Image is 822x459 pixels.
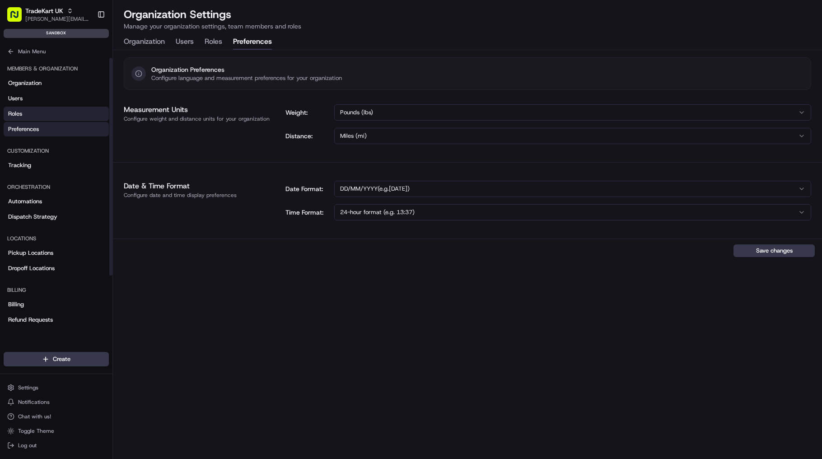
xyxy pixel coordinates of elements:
[4,283,109,297] div: Billing
[4,297,109,312] a: Billing
[4,61,109,76] div: Members & Organization
[9,9,27,27] img: Nash
[9,155,23,170] img: Grace Nketiah
[4,144,109,158] div: Customization
[4,91,109,106] a: Users
[140,115,164,126] button: See all
[4,396,109,408] button: Notifications
[18,384,38,391] span: Settings
[8,197,42,206] span: Automations
[4,439,109,452] button: Log out
[76,202,84,210] div: 💻
[4,231,109,246] div: Locations
[4,381,109,394] button: Settings
[75,140,78,147] span: •
[18,201,69,211] span: Knowledge Base
[8,110,22,118] span: Roles
[124,22,301,31] p: Manage your organization settings, team members and roles
[19,86,35,102] img: 4281594248423_2fcf9dad9f2a874258b8_72.png
[4,158,109,173] a: Tracking
[124,34,165,50] button: Organization
[285,131,331,141] label: Distance:
[4,29,109,38] div: sandbox
[4,180,109,194] div: Orchestration
[80,140,102,147] span: 9:12 AM
[4,194,109,209] a: Automations
[8,125,39,133] span: Preferences
[4,45,109,58] button: Main Menu
[8,249,53,257] span: Pickup Locations
[4,76,109,90] a: Organization
[90,224,109,230] span: Pylon
[18,413,51,420] span: Chat with us!
[9,202,16,210] div: 📗
[4,122,109,136] a: Preferences
[4,410,109,423] button: Chat with us!
[4,334,109,349] div: Integrations
[285,184,331,193] label: Date Format:
[18,48,46,55] span: Main Menu
[124,192,275,199] div: Configure date and time display preferences
[18,398,50,406] span: Notifications
[8,94,23,103] span: Users
[80,164,102,171] span: 9:10 AM
[18,427,54,435] span: Toggle Theme
[9,86,25,102] img: 1736555255976-a54dd68f-1ca7-489b-9aae-adbdc363a1c4
[18,442,37,449] span: Log out
[4,246,109,260] a: Pickup Locations
[8,316,53,324] span: Refund Requests
[4,261,109,276] a: Dropoff Locations
[4,210,109,224] a: Dispatch Strategy
[124,104,275,115] h1: Measurement Units
[4,4,93,25] button: TradeKart UK[PERSON_NAME][EMAIL_ADDRESS][PERSON_NAME][DOMAIN_NAME]
[8,79,42,87] span: Organization
[53,355,70,363] span: Create
[4,425,109,437] button: Toggle Theme
[18,140,25,147] img: 1736555255976-a54dd68f-1ca7-489b-9aae-adbdc363a1c4
[23,58,149,67] input: Clear
[25,6,63,15] button: TradeKart UK
[124,7,301,22] h1: Organization Settings
[4,352,109,366] button: Create
[41,86,148,95] div: Start new chat
[85,201,145,211] span: API Documentation
[75,164,78,171] span: •
[5,198,73,214] a: 📗Knowledge Base
[154,89,164,99] button: Start new chat
[18,164,25,172] img: 1736555255976-a54dd68f-1ca7-489b-9aae-adbdc363a1c4
[9,36,164,50] p: Welcome 👋
[28,164,73,171] span: [PERSON_NAME]
[233,34,272,50] button: Preferences
[205,34,222,50] button: Roles
[8,213,57,221] span: Dispatch Strategy
[733,244,815,257] button: Save changes
[8,161,31,169] span: Tracking
[73,198,149,214] a: 💻API Documentation
[9,131,23,145] img: Masood Aslam
[151,65,342,74] h3: Organization Preferences
[9,117,58,124] div: Past conversations
[28,140,73,147] span: [PERSON_NAME]
[4,313,109,327] a: Refund Requests
[8,300,24,309] span: Billing
[285,208,331,217] label: Time Format:
[124,115,275,122] div: Configure weight and distance units for your organization
[124,181,275,192] h1: Date & Time Format
[4,107,109,121] a: Roles
[285,108,331,117] label: Weight:
[64,223,109,230] a: Powered byPylon
[176,34,194,50] button: Users
[25,15,90,23] button: [PERSON_NAME][EMAIL_ADDRESS][PERSON_NAME][DOMAIN_NAME]
[41,95,124,102] div: We're available if you need us!
[8,264,55,272] span: Dropoff Locations
[151,74,342,82] p: Configure language and measurement preferences for your organization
